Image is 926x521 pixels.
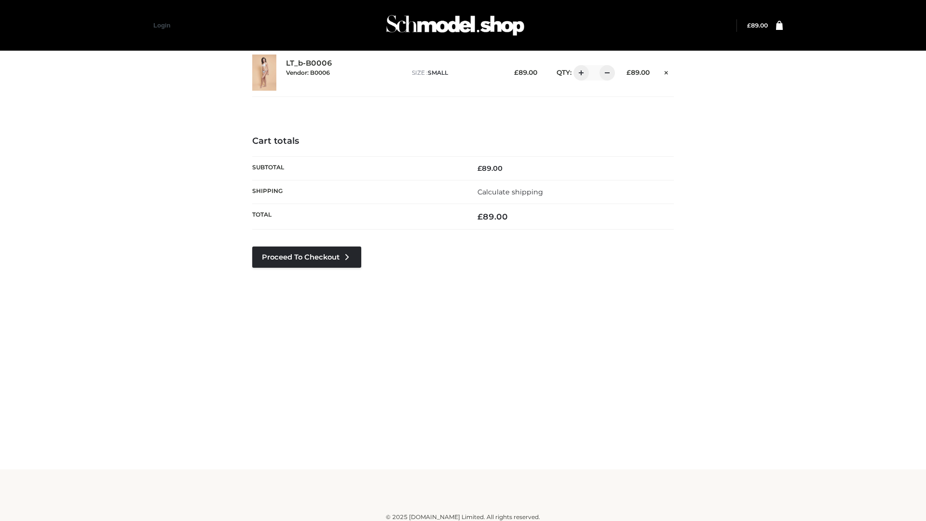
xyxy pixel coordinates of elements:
bdi: 89.00 [514,69,537,76]
div: QTY: [547,65,612,81]
a: £89.00 [747,22,768,29]
p: size : [412,69,499,77]
span: £ [747,22,751,29]
span: £ [626,69,631,76]
a: Proceed to Checkout [252,247,361,268]
span: SMALL [428,69,448,76]
a: Remove this item [659,65,674,78]
h4: Cart totals [252,136,674,147]
th: Total [252,204,463,230]
img: Schmodel Admin 964 [383,6,528,44]
span: £ [514,69,518,76]
th: Shipping [252,180,463,204]
bdi: 89.00 [747,22,768,29]
span: £ [477,164,482,173]
small: Vendor: B0006 [286,69,330,76]
th: Subtotal [252,156,463,180]
div: LT_b-B0006 [286,59,402,86]
bdi: 89.00 [477,212,508,221]
span: £ [477,212,483,221]
bdi: 89.00 [477,164,503,173]
a: Login [153,22,170,29]
a: Calculate shipping [477,188,543,196]
bdi: 89.00 [626,69,650,76]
